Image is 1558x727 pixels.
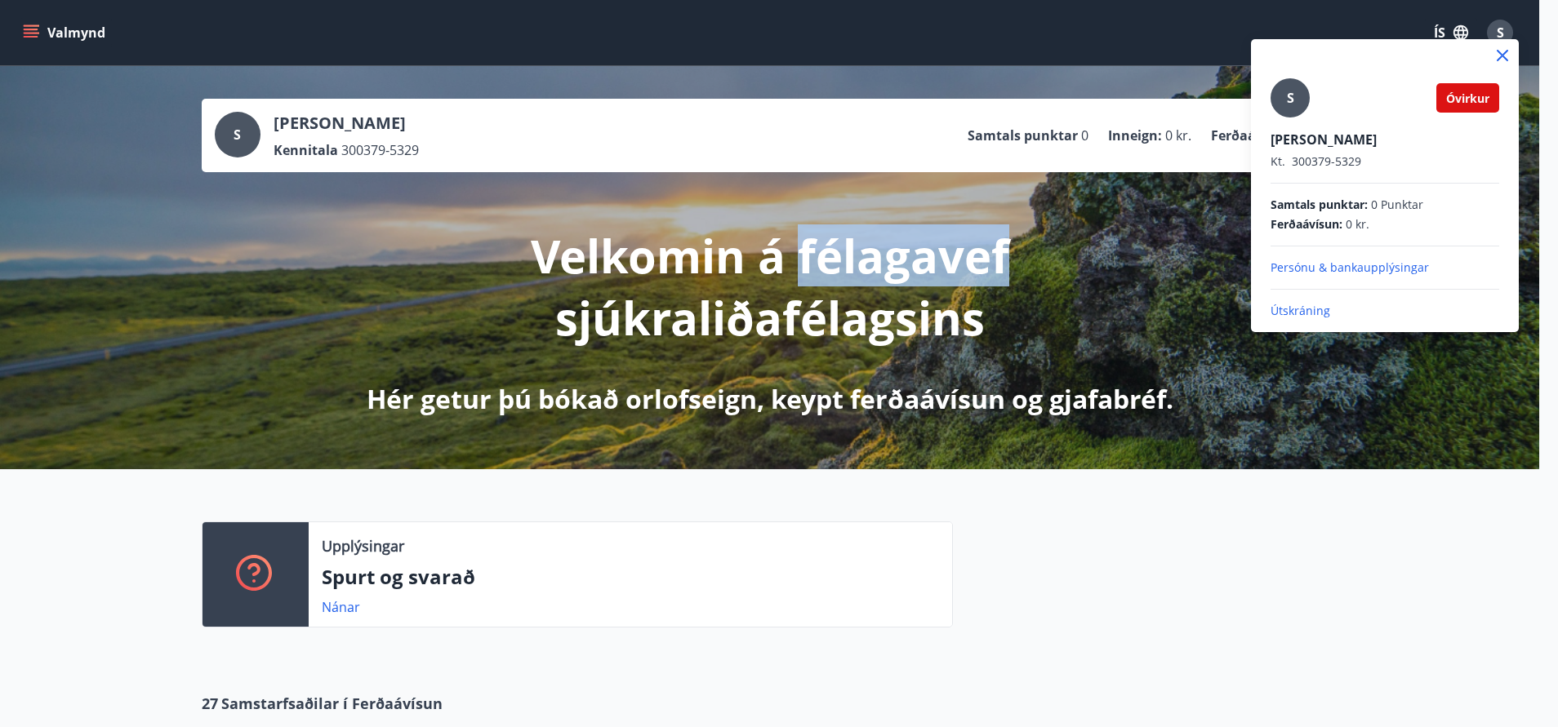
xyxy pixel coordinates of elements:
span: Óvirkur [1446,91,1489,106]
span: S [1287,89,1294,107]
p: Útskráning [1271,303,1499,319]
p: [PERSON_NAME] [1271,131,1499,149]
span: Kt. [1271,153,1285,169]
p: 300379-5329 [1271,153,1499,170]
p: Persónu & bankaupplýsingar [1271,259,1499,276]
span: 0 kr. [1346,216,1369,233]
span: Samtals punktar : [1271,197,1368,213]
span: Ferðaávísun : [1271,216,1342,233]
span: 0 Punktar [1371,197,1423,213]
